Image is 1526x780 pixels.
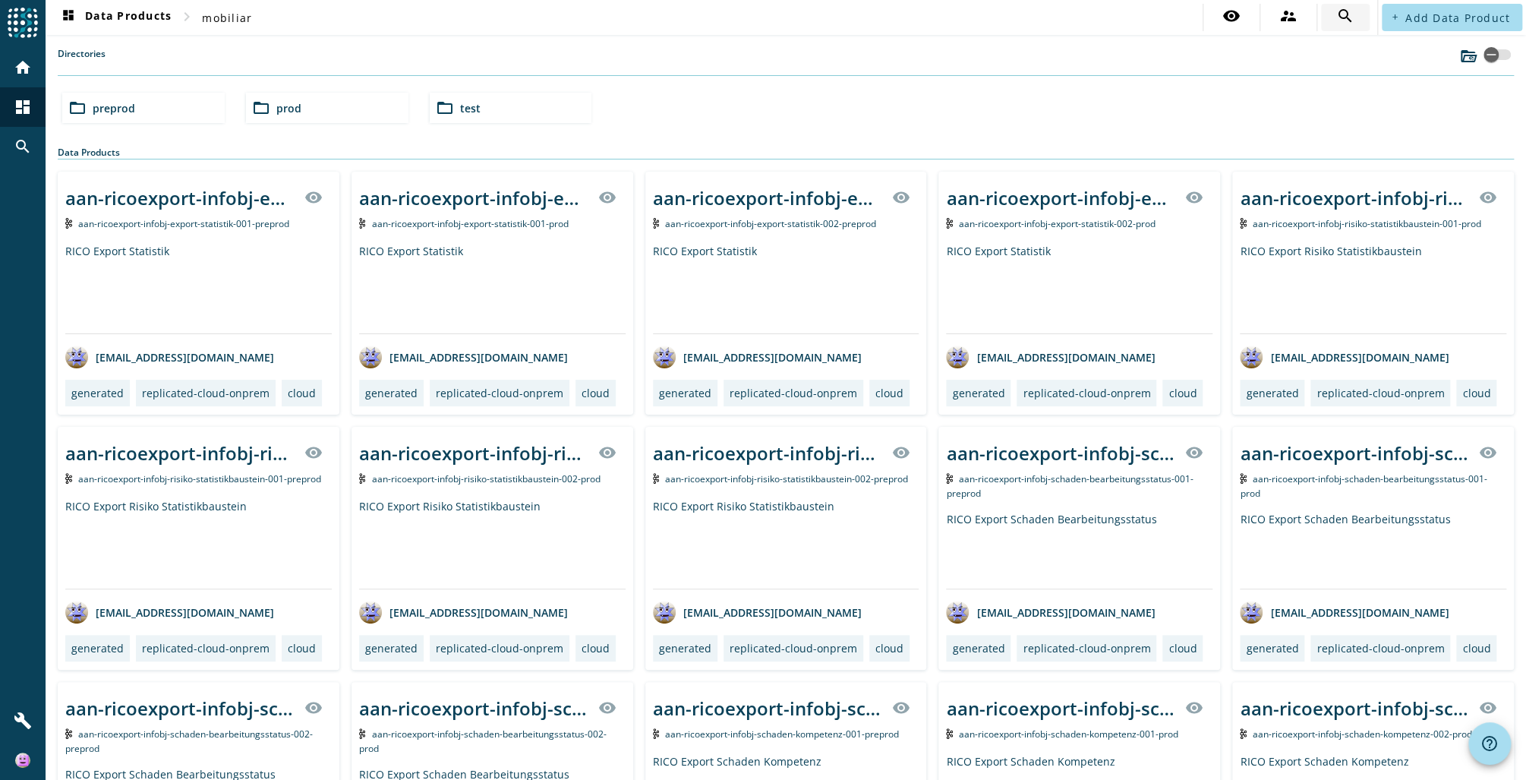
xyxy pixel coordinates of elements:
div: generated [952,386,1004,400]
mat-icon: dashboard [14,98,32,116]
div: cloud [875,641,903,655]
div: cloud [582,386,610,400]
mat-icon: visibility [598,444,616,462]
div: replicated-cloud-onprem [436,386,563,400]
span: Kafka Topic: aan-ricoexport-infobj-risiko-statistikbaustein-002-prod [371,472,600,485]
div: aan-ricoexport-infobj-risiko-statistikbaustein-002-_stage_ [359,441,589,466]
div: aan-ricoexport-infobj-schaden-kompetenz-002-_stage_ [1240,696,1470,721]
div: aan-ricoexport-infobj-schaden-bearbeitungsstatus-001-_stage_ [1240,441,1470,466]
span: Kafka Topic: aan-ricoexport-infobj-schaden-bearbeitungsstatus-001-prod [1240,472,1487,500]
mat-icon: visibility [598,188,616,207]
span: Kafka Topic: aan-ricoexport-infobj-risiko-statistikbaustein-002-preprod [665,472,908,485]
button: Add Data Product [1382,4,1522,31]
label: Directories [58,47,106,75]
div: RICO Export Risiko Statistikbaustein [1240,244,1506,333]
img: avatar [359,601,382,624]
div: RICO Export Risiko Statistikbaustein [653,499,919,589]
mat-icon: visibility [304,188,323,207]
img: avatar [65,601,88,624]
div: cloud [875,386,903,400]
mat-icon: visibility [1479,188,1497,207]
div: [EMAIL_ADDRESS][DOMAIN_NAME] [359,601,568,624]
span: Kafka Topic: aan-ricoexport-infobj-export-statistik-001-preprod [78,217,289,230]
div: generated [659,386,711,400]
div: aan-ricoexport-infobj-risiko-statistikbaustein-001-_stage_ [65,441,295,466]
div: aan-ricoexport-infobj-schaden-kompetenz-001-_stage_ [946,696,1176,721]
div: aan-ricoexport-infobj-export-statistik-002-_stage_ [653,185,883,210]
img: Kafka Topic: aan-ricoexport-infobj-export-statistik-002-preprod [653,218,660,229]
span: Add Data Product [1405,11,1510,25]
img: avatar [653,601,676,624]
div: generated [1246,386,1298,400]
div: aan-ricoexport-infobj-schaden-bearbeitungsstatus-001-_stage_ [946,441,1176,466]
span: preprod [93,101,135,115]
mat-icon: visibility [598,699,616,717]
div: Data Products [58,146,1514,159]
div: generated [71,386,124,400]
div: RICO Export Risiko Statistikbaustein [65,499,332,589]
mat-icon: chevron_right [178,8,196,26]
div: [EMAIL_ADDRESS][DOMAIN_NAME] [1240,346,1449,368]
button: Data Products [53,4,178,31]
img: 715c519ef723173cb3843e93f5ce4079 [15,753,30,768]
img: Kafka Topic: aan-ricoexport-infobj-schaden-kompetenz-001-preprod [653,728,660,739]
div: [EMAIL_ADDRESS][DOMAIN_NAME] [359,346,568,368]
div: replicated-cloud-onprem [1023,386,1150,400]
img: Kafka Topic: aan-ricoexport-infobj-schaden-bearbeitungsstatus-002-prod [359,728,366,739]
span: Kafka Topic: aan-ricoexport-infobj-schaden-kompetenz-001-preprod [665,728,899,741]
mat-icon: visibility [1185,444,1203,462]
div: [EMAIL_ADDRESS][DOMAIN_NAME] [1240,601,1449,624]
div: aan-ricoexport-infobj-export-statistik-001-_stage_ [65,185,295,210]
span: Kafka Topic: aan-ricoexport-infobj-schaden-kompetenz-001-prod [959,728,1178,741]
span: Kafka Topic: aan-ricoexport-infobj-risiko-statistikbaustein-001-prod [1253,217,1481,230]
div: generated [365,386,418,400]
span: prod [276,101,301,115]
div: [EMAIL_ADDRESS][DOMAIN_NAME] [653,346,862,368]
div: generated [659,641,711,655]
div: generated [952,641,1004,655]
div: aan-ricoexport-infobj-export-statistik-002-_stage_ [946,185,1176,210]
div: replicated-cloud-onprem [436,641,563,655]
mat-icon: build [14,712,32,730]
mat-icon: home [14,58,32,77]
div: generated [1246,641,1298,655]
mat-icon: add [1391,13,1399,21]
div: replicated-cloud-onprem [142,386,270,400]
img: Kafka Topic: aan-ricoexport-infobj-schaden-kompetenz-002-prod [1240,728,1247,739]
img: Kafka Topic: aan-ricoexport-infobj-schaden-kompetenz-001-prod [946,728,953,739]
img: Kafka Topic: aan-ricoexport-infobj-schaden-bearbeitungsstatus-002-preprod [65,728,72,739]
mat-icon: visibility [1222,7,1241,25]
span: Kafka Topic: aan-ricoexport-infobj-export-statistik-001-prod [371,217,568,230]
div: [EMAIL_ADDRESS][DOMAIN_NAME] [65,601,274,624]
span: Kafka Topic: aan-ricoexport-infobj-export-statistik-002-preprod [665,217,876,230]
mat-icon: dashboard [59,8,77,27]
span: mobiliar [202,11,252,25]
div: cloud [1462,641,1490,655]
span: Kafka Topic: aan-ricoexport-infobj-export-statistik-002-prod [959,217,1156,230]
div: [EMAIL_ADDRESS][DOMAIN_NAME] [946,346,1155,368]
div: RICO Export Risiko Statistikbaustein [359,499,626,589]
div: aan-ricoexport-infobj-schaden-bearbeitungsstatus-002-_stage_ [359,696,589,721]
div: cloud [288,386,316,400]
span: Data Products [59,8,172,27]
mat-icon: help_outline [1480,734,1499,753]
img: spoud-logo.svg [8,8,38,38]
div: RICO Export Statistik [359,244,626,333]
div: cloud [288,641,316,655]
img: Kafka Topic: aan-ricoexport-infobj-schaden-bearbeitungsstatus-001-prod [1240,473,1247,484]
div: RICO Export Schaden Bearbeitungsstatus [946,512,1212,589]
mat-icon: supervisor_account [1279,7,1297,25]
div: replicated-cloud-onprem [1316,386,1444,400]
mat-icon: visibility [1185,699,1203,717]
img: avatar [653,346,676,368]
span: Kafka Topic: aan-ricoexport-infobj-schaden-bearbeitungsstatus-001-preprod [946,472,1193,500]
img: Kafka Topic: aan-ricoexport-infobj-risiko-statistikbaustein-001-preprod [65,473,72,484]
img: avatar [1240,601,1263,624]
div: generated [365,641,418,655]
mat-icon: visibility [1185,188,1203,207]
img: avatar [359,346,382,368]
button: mobiliar [196,4,258,31]
div: generated [71,641,124,655]
div: [EMAIL_ADDRESS][DOMAIN_NAME] [946,601,1155,624]
div: RICO Export Schaden Bearbeitungsstatus [1240,512,1506,589]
